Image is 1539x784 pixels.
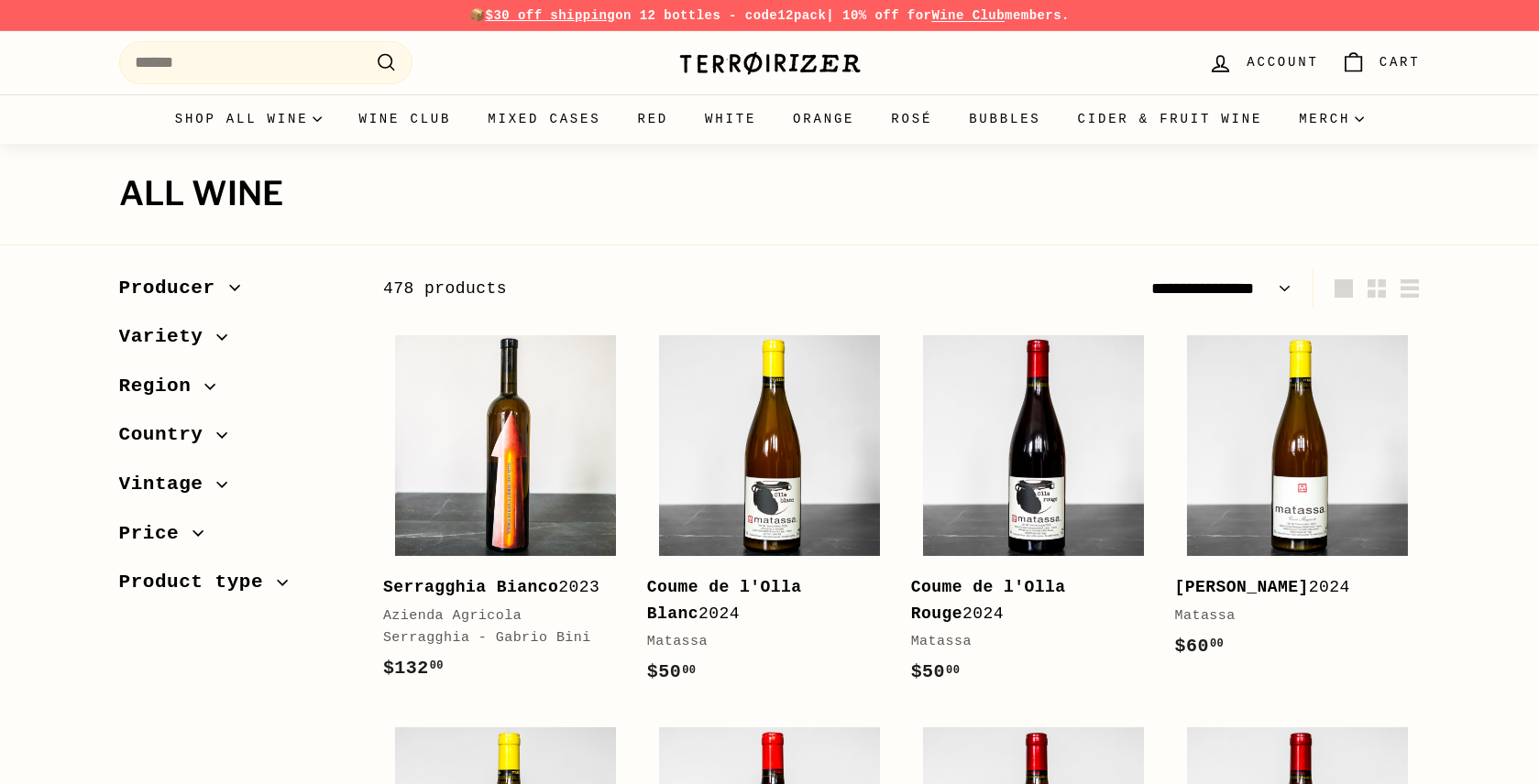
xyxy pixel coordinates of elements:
sup: 00 [682,664,696,677]
span: $50 [911,661,961,682]
span: Region [119,371,205,402]
span: Country [119,419,217,451]
div: 2024 [647,574,874,627]
a: Wine Club [340,94,469,144]
a: Orange [775,94,873,144]
span: $132 [383,658,444,679]
div: 2023 [383,574,610,601]
a: [PERSON_NAME]2024Matassa [1175,322,1421,679]
span: Producer [119,273,229,304]
button: Producer [119,268,354,318]
b: Coume de l'Olla Rouge [911,578,1066,623]
summary: Merch [1281,94,1382,144]
button: Country [119,415,354,464]
a: Wine Club [931,8,1005,23]
sup: 00 [430,659,444,672]
button: Variety [119,317,354,366]
a: Coume de l'Olla Rouge2024Matassa [911,322,1157,705]
a: Cart [1330,36,1432,90]
b: Coume de l'Olla Blanc [647,578,802,623]
summary: Shop all wine [157,94,341,144]
a: Serragghia Bianco2023Azienda Agricola Serragghia - Gabrio Bini [383,322,629,701]
b: Serragghia Bianco [383,578,558,596]
span: Price [119,518,193,550]
p: 📦 on 12 bottles - code | 10% off for members. [119,5,1421,26]
div: 478 products [383,276,902,302]
span: $50 [647,661,697,682]
span: Product type [119,567,278,598]
a: Coume de l'Olla Blanc2024Matassa [647,322,893,705]
a: Bubbles [951,94,1059,144]
div: 2024 [911,574,1138,627]
button: Product type [119,562,354,612]
span: $60 [1175,636,1225,657]
span: Vintage [119,469,217,500]
sup: 00 [1210,637,1224,650]
a: Account [1197,36,1329,90]
a: Red [619,94,687,144]
div: Matassa [1175,605,1402,627]
button: Region [119,366,354,416]
span: Cart [1380,52,1421,72]
strong: 12pack [777,8,826,23]
div: Primary [82,94,1457,144]
div: Matassa [647,631,874,653]
h1: All wine [119,176,1421,212]
button: Vintage [119,464,354,514]
a: Rosé [873,94,951,144]
div: Matassa [911,631,1138,653]
button: Price [119,514,354,563]
div: 2024 [1175,574,1402,601]
span: $30 off shipping [486,8,616,23]
span: Account [1247,52,1318,72]
b: [PERSON_NAME] [1175,578,1309,596]
a: Cider & Fruit Wine [1060,94,1281,144]
a: White [687,94,775,144]
div: Azienda Agricola Serragghia - Gabrio Bini [383,605,610,649]
span: Variety [119,321,217,353]
sup: 00 [946,664,960,677]
a: Mixed Cases [469,94,619,144]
